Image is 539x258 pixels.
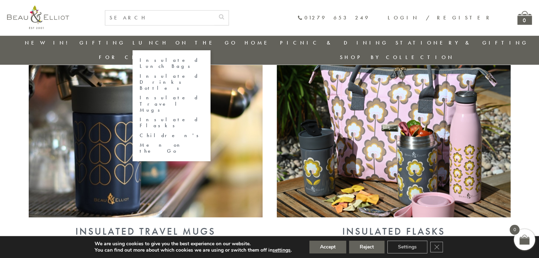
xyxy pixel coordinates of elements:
a: Login / Register [388,14,493,21]
a: Insulated Travel Mugs [140,95,203,113]
a: Insulated Flasks [140,117,203,129]
button: Settings [387,241,427,253]
a: 01279 653 249 [297,15,370,21]
button: Accept [309,241,346,253]
a: Stationery & Gifting [395,39,528,46]
p: You can find out more about which cookies we are using or switch them off in . [95,247,292,253]
a: Gifting [79,39,125,46]
a: Insulated Travel Mugs Insulated Travel Mugs [29,212,263,238]
a: Insulated Drinks Bottles [140,73,203,92]
a: Shop by collection [340,54,454,61]
img: Insulated Travel Mugs [29,48,263,217]
span: 0 [510,225,520,235]
a: Insulated Flasks Insulated Flasks [277,212,511,238]
a: For Children [99,54,185,61]
input: SEARCH [105,11,214,25]
img: Insulated Flasks [277,48,511,217]
a: New in! [25,39,72,46]
button: Reject [349,241,384,253]
a: Lunch On The Go [133,39,237,46]
div: Insulated Flasks [277,226,511,237]
a: Men on the Go [140,142,203,154]
p: We are using cookies to give you the best experience on our website. [95,241,292,247]
div: Insulated Travel Mugs [29,226,263,237]
img: logo [7,5,69,29]
a: Insulated Lunch Bags [140,57,203,70]
a: 0 [517,11,532,25]
button: Close GDPR Cookie Banner [430,242,443,252]
a: Children's [140,133,203,139]
button: settings [273,247,291,253]
a: Picnic & Dining [280,39,388,46]
a: Home [245,39,273,46]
